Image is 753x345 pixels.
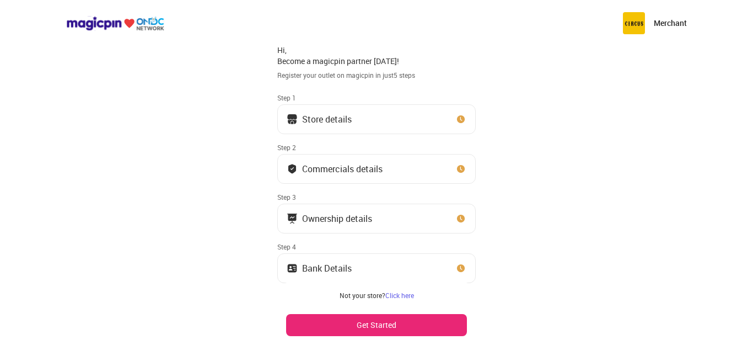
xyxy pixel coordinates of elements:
div: Step 3 [277,193,476,201]
div: Hi, Become a magicpin partner [DATE]! [277,45,476,66]
button: Get Started [286,314,467,336]
div: Register your outlet on magicpin in just 5 steps [277,71,476,80]
div: Step 1 [277,93,476,102]
div: Step 4 [277,242,476,251]
div: Ownership details [302,216,372,221]
button: Bank Details [277,253,476,283]
button: Commercials details [277,154,476,184]
div: Step 2 [277,143,476,152]
img: clock_icon_new.67dbf243.svg [455,114,466,125]
button: Ownership details [277,204,476,233]
div: Bank Details [302,266,352,271]
img: commercials_icon.983f7837.svg [287,213,298,224]
span: Not your store? [340,291,385,300]
div: Store details [302,116,352,122]
img: bank_details_tick.fdc3558c.svg [287,163,298,174]
button: Store details [277,104,476,134]
img: clock_icon_new.67dbf243.svg [455,213,466,224]
img: ondc-logo-new-small.8a59708e.svg [66,16,164,31]
img: storeIcon.9b1f7264.svg [287,114,298,125]
a: Click here [385,291,414,300]
img: ownership_icon.37569ceb.svg [287,263,298,274]
p: Merchant [654,18,687,29]
img: circus.b677b59b.png [623,12,645,34]
div: Commercials details [302,166,383,172]
img: clock_icon_new.67dbf243.svg [455,263,466,274]
img: clock_icon_new.67dbf243.svg [455,163,466,174]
